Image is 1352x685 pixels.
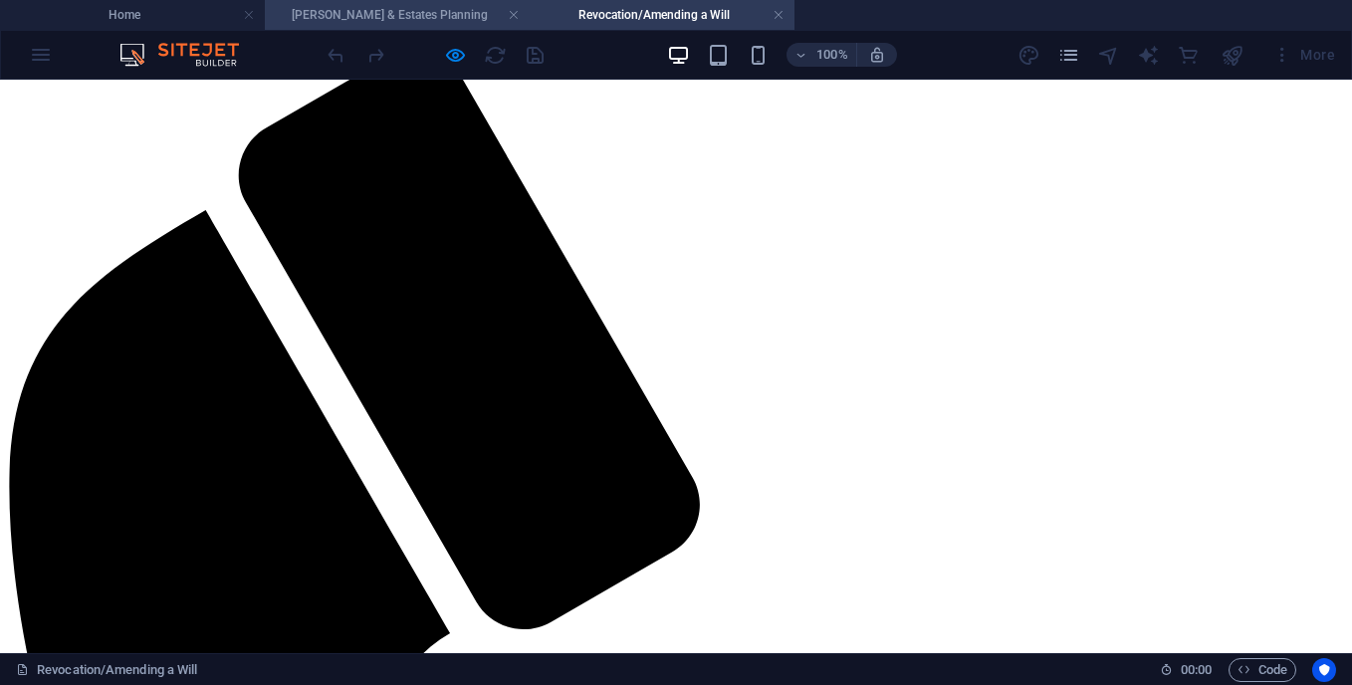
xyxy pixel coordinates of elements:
a: Click to cancel selection. Double-click to open Pages [16,658,198,682]
button: Code [1229,658,1296,682]
span: : [1195,662,1198,677]
button: pages [1057,43,1081,67]
button: 100% [787,43,857,67]
h4: Revocation/Amending a Will [530,4,794,26]
i: On resize automatically adjust zoom level to fit chosen device. [868,46,886,64]
img: Editor Logo [114,43,264,67]
i: Pages (Ctrl+Alt+S) [1057,44,1080,67]
button: Usercentrics [1312,658,1336,682]
h4: [PERSON_NAME] & Estates Planning [265,4,530,26]
span: 00 00 [1181,658,1212,682]
h6: Session time [1160,658,1213,682]
span: Code [1238,658,1287,682]
h6: 100% [816,43,848,67]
